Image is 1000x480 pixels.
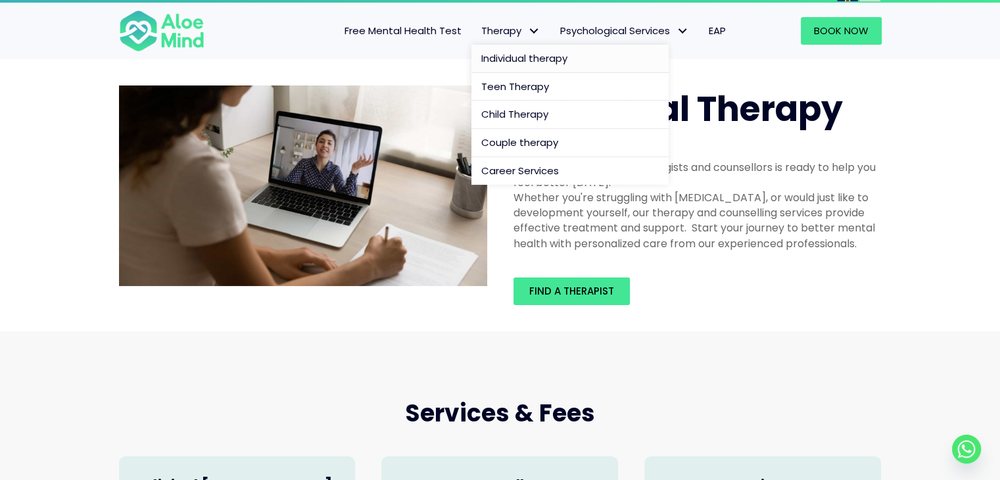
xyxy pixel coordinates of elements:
[481,51,567,65] span: Individual therapy
[525,22,544,41] span: Therapy: submenu
[471,45,669,73] a: Individual therapy
[513,85,843,133] span: Individual Therapy
[345,24,462,37] span: Free Mental Health Test
[471,73,669,101] a: Teen Therapy
[481,24,540,37] span: Therapy
[673,22,692,41] span: Psychological Services: submenu
[481,164,559,178] span: Career Services
[405,396,595,430] span: Services & Fees
[481,107,548,121] span: Child Therapy
[513,160,882,190] div: Our team of clinical psychologists and counsellors is ready to help you feel better [DATE].
[481,135,558,149] span: Couple therapy
[513,190,882,251] div: Whether you're struggling with [MEDICAL_DATA], or would just like to development yourself, our th...
[699,17,736,45] a: EAP
[560,24,689,37] span: Psychological Services
[471,17,550,45] a: TherapyTherapy: submenu
[709,24,726,37] span: EAP
[481,80,549,93] span: Teen Therapy
[471,101,669,129] a: Child Therapy
[801,17,882,45] a: Book Now
[529,284,614,298] span: Find a therapist
[952,435,981,464] a: Whatsapp
[471,129,669,157] a: Couple therapy
[335,17,471,45] a: Free Mental Health Test
[814,24,869,37] span: Book Now
[222,17,736,45] nav: Menu
[550,17,699,45] a: Psychological ServicesPsychological Services: submenu
[119,9,204,53] img: Aloe mind Logo
[119,85,487,287] img: Therapy online individual
[471,157,669,185] a: Career Services
[513,277,630,305] a: Find a therapist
